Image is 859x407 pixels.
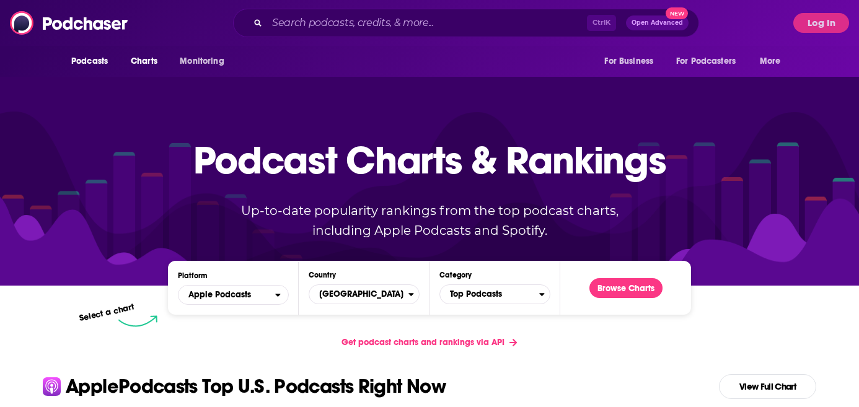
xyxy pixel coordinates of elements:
h2: Platforms [178,285,289,305]
button: open menu [63,50,124,73]
span: For Business [604,53,653,70]
img: apple Icon [43,377,61,395]
span: Monitoring [180,53,224,70]
button: Open AdvancedNew [626,15,689,30]
a: Charts [123,50,165,73]
button: Log In [793,13,849,33]
button: open menu [596,50,669,73]
span: [GEOGRAPHIC_DATA] [309,284,408,305]
span: Podcasts [71,53,108,70]
p: Up-to-date popularity rankings from the top podcast charts, including Apple Podcasts and Spotify. [216,201,643,240]
span: Get podcast charts and rankings via API [341,337,504,348]
button: open menu [178,285,289,305]
span: Charts [131,53,157,70]
button: Browse Charts [589,278,663,298]
button: open menu [171,50,240,73]
button: Categories [439,284,550,304]
span: More [760,53,781,70]
button: open menu [751,50,796,73]
span: New [666,7,688,19]
img: select arrow [118,315,157,327]
p: Select a chart [78,302,135,323]
img: Podchaser - Follow, Share and Rate Podcasts [10,11,129,35]
a: Get podcast charts and rankings via API [332,327,527,357]
span: Top Podcasts [440,284,539,305]
span: For Podcasters [676,53,736,70]
div: Search podcasts, credits, & more... [233,9,699,37]
button: open menu [668,50,754,73]
button: Countries [309,284,420,304]
span: Ctrl K [587,15,616,31]
p: Podcast Charts & Rankings [193,120,666,200]
input: Search podcasts, credits, & more... [267,13,587,33]
span: Apple Podcasts [188,291,251,299]
span: Open Advanced [632,20,683,26]
a: View Full Chart [719,374,816,399]
p: Apple Podcasts Top U.S. Podcasts Right Now [66,377,446,396]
